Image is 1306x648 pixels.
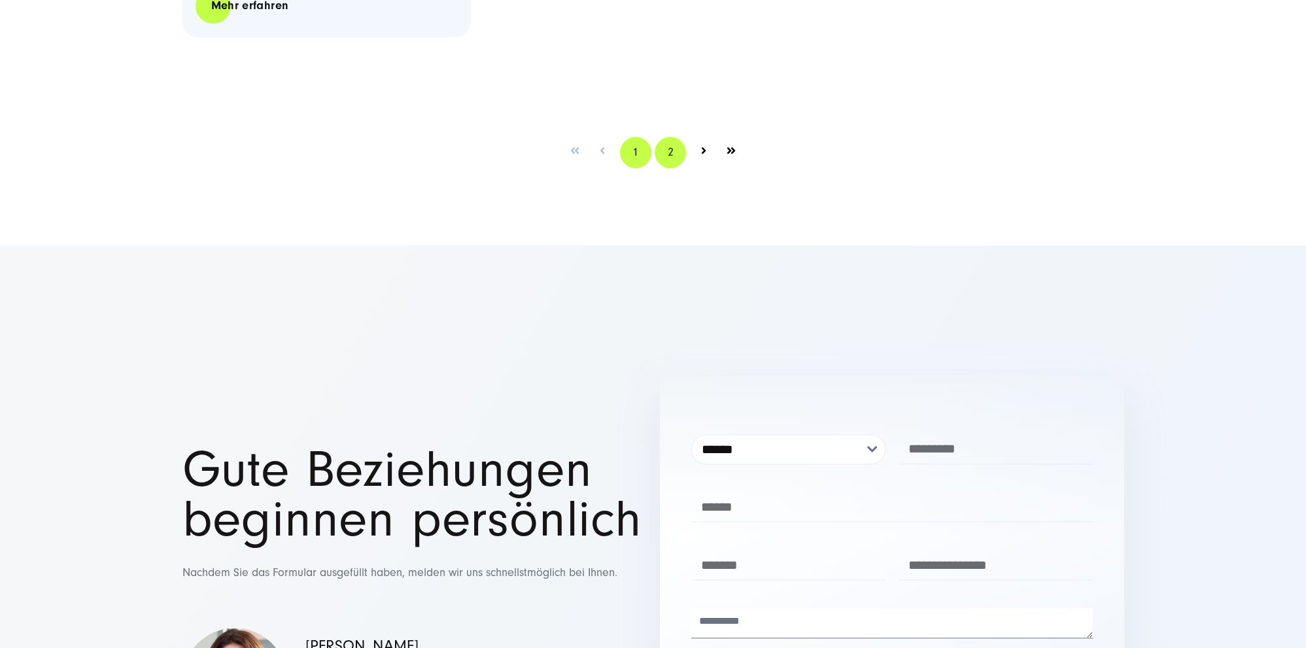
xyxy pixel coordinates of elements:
[655,137,686,168] a: Go to Page 2
[182,563,647,583] p: Nachdem Sie das Formular ausgefüllt haben, melden wir uns schnellstmöglich bei Ihnen.
[182,445,647,545] h1: Gute Beziehungen beginnen persönlich
[620,137,651,168] a: Go to Page 1
[182,117,1124,188] nav: Pagination navigation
